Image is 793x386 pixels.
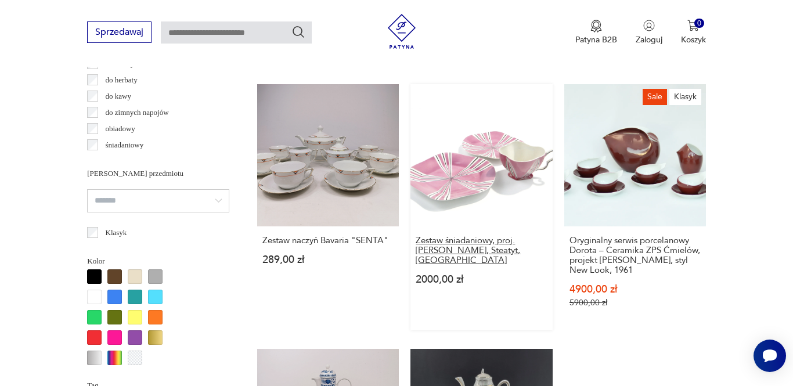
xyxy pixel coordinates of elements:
img: Ikonka użytkownika [643,20,655,31]
div: 0 [694,19,704,28]
a: Zestaw naczyń Bavaria "SENTA"Zestaw naczyń Bavaria "SENTA"289,00 zł [257,84,399,330]
p: [PERSON_NAME] przedmiotu [87,167,229,180]
img: Ikona medalu [590,20,602,33]
p: 4900,00 zł [569,284,701,294]
p: Zaloguj [636,34,662,45]
p: 2000,00 zł [416,275,547,284]
h3: Oryginalny serwis porcelanowy Dorota – Ceramika ZPS Ćmielów, projekt [PERSON_NAME], styl New Look... [569,236,701,275]
a: Zestaw śniadaniowy, proj. Z. Buksowicz, Steatyt, PolskaZestaw śniadaniowy, proj. [PERSON_NAME], S... [410,84,552,330]
img: Patyna - sklep z meblami i dekoracjami vintage [384,14,419,49]
p: do zimnych napojów [106,106,169,119]
button: Sprzedawaj [87,21,152,43]
a: Ikona medaluPatyna B2B [575,20,617,45]
p: 289,00 zł [262,255,394,265]
a: SaleKlasykOryginalny serwis porcelanowy Dorota – Ceramika ZPS Ćmielów, projekt Lubomir Tomaszewsk... [564,84,706,330]
p: Koszyk [681,34,706,45]
p: 5900,00 zł [569,298,701,308]
button: Szukaj [291,25,305,39]
h3: Zestaw śniadaniowy, proj. [PERSON_NAME], Steatyt, [GEOGRAPHIC_DATA] [416,236,547,265]
p: do herbaty [106,74,138,86]
p: obiadowy [106,122,135,135]
p: śniadaniowy [106,139,144,151]
p: Kolor [87,255,229,268]
img: Ikona koszyka [687,20,699,31]
h3: Zestaw naczyń Bavaria "SENTA" [262,236,394,246]
button: Zaloguj [636,20,662,45]
button: Patyna B2B [575,20,617,45]
p: Patyna B2B [575,34,617,45]
button: 0Koszyk [681,20,706,45]
iframe: Smartsupp widget button [754,340,786,372]
p: Klasyk [106,226,127,239]
a: Sprzedawaj [87,29,152,37]
p: do kawy [106,90,131,103]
